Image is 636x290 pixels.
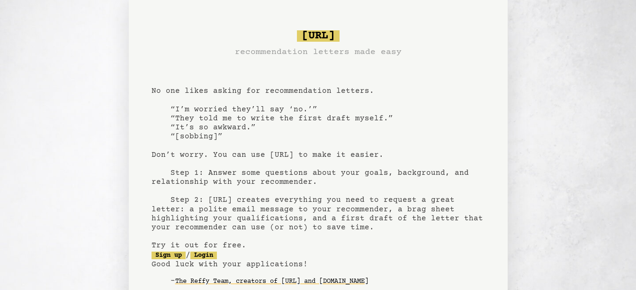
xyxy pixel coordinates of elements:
a: Sign up [152,252,186,259]
a: Login [190,252,217,259]
span: [URL] [297,30,340,42]
h3: recommendation letters made easy [235,45,402,59]
a: The Reffy Team, creators of [URL] and [DOMAIN_NAME] [175,274,368,289]
div: - [170,277,485,286]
